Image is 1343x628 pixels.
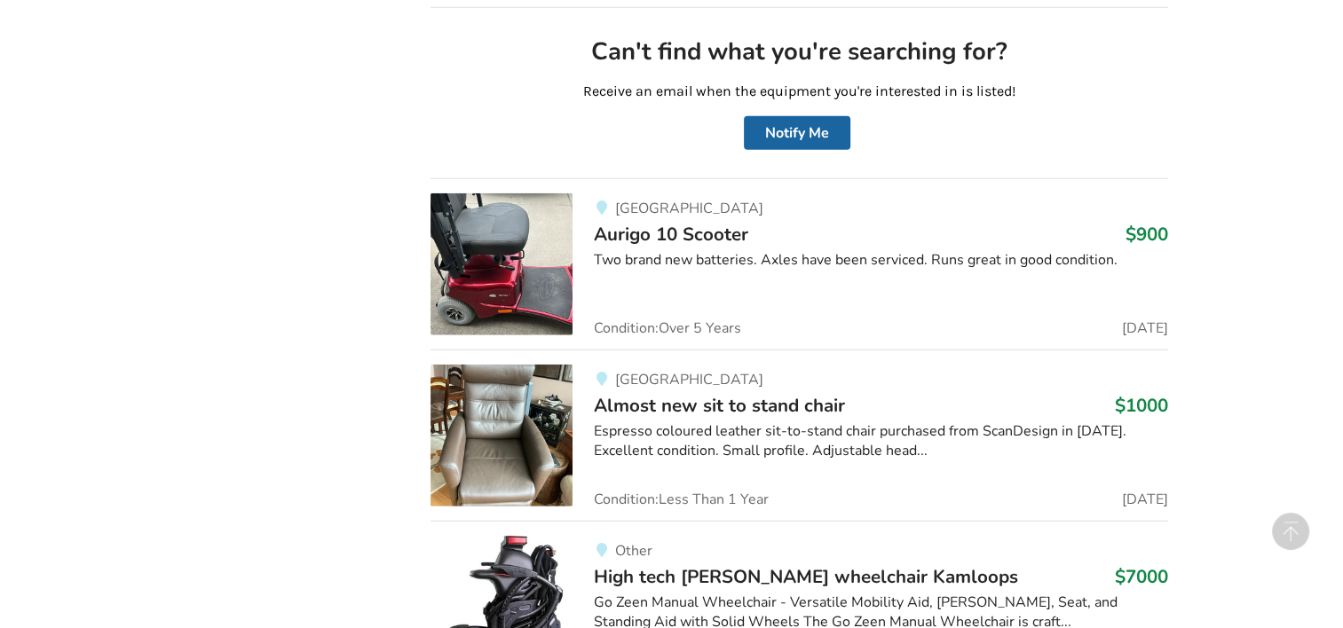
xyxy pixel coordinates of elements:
[614,370,762,389] span: [GEOGRAPHIC_DATA]
[431,178,1168,349] a: mobility-aurigo 10 scooter[GEOGRAPHIC_DATA]Aurigo 10 Scooter$900Two brand new batteries. Axles ha...
[445,82,1154,102] p: Receive an email when the equipment you're interested in is listed!
[431,193,573,335] img: mobility-aurigo 10 scooter
[594,393,845,418] span: Almost new sit to stand chair
[594,321,741,335] span: Condition: Over 5 Years
[1126,223,1168,246] h3: $900
[1122,321,1168,335] span: [DATE]
[1115,394,1168,417] h3: $1000
[1115,565,1168,588] h3: $7000
[614,199,762,218] span: [GEOGRAPHIC_DATA]
[594,222,748,247] span: Aurigo 10 Scooter
[445,36,1154,67] h2: Can't find what you're searching for?
[594,492,769,506] span: Condition: Less Than 1 Year
[594,421,1168,462] div: Espresso coloured leather sit-to-stand chair purchased from ScanDesign in [DATE]. Excellent condi...
[744,116,850,150] button: Notify Me
[594,564,1018,589] span: High tech [PERSON_NAME] wheelchair Kamloops
[594,250,1168,271] div: Two brand new batteries. Axles have been serviced. Runs great in good condition.
[431,349,1168,521] a: transfer aids-almost new sit to stand chair[GEOGRAPHIC_DATA]Almost new sit to stand chair$1000Esp...
[1122,492,1168,506] span: [DATE]
[614,541,652,561] span: Other
[431,365,573,506] img: transfer aids-almost new sit to stand chair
